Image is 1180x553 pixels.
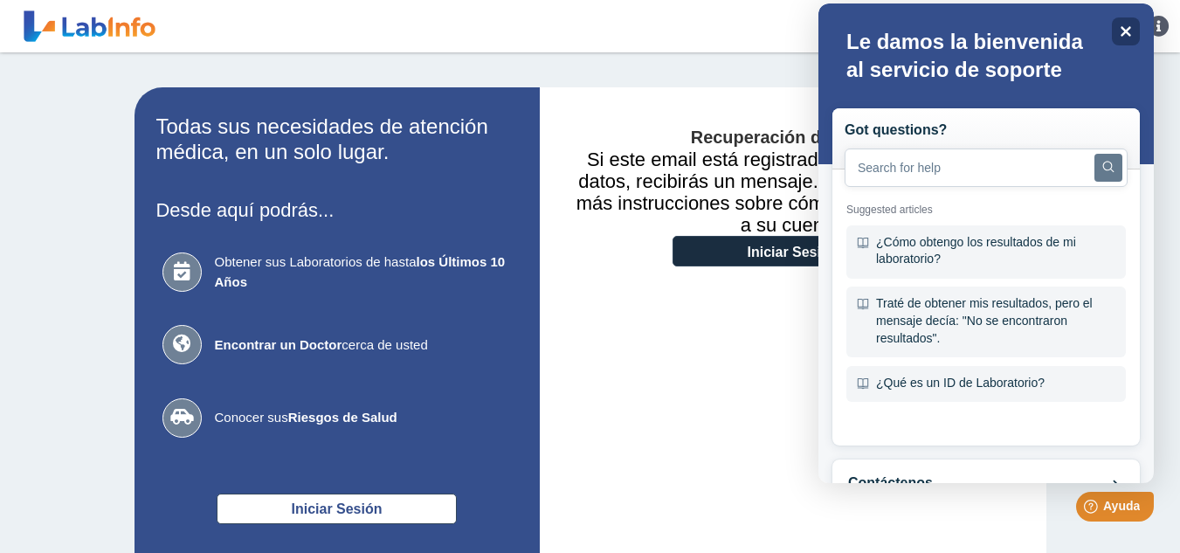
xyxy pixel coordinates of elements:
button: Iniciar Sesión [217,494,457,524]
b: Riesgos de Salud [288,410,397,425]
h2: Todas sus necesidades de atención médica, en un solo lugar. [156,114,518,165]
a: Iniciar Sesión [673,236,913,266]
b: Encontrar un Doctor [215,337,342,352]
span: Conocer sus [215,408,512,428]
span: Obtener sus Laboratorios de hasta [215,252,512,292]
b: los Últimos 10 Años [215,254,506,289]
h3: Si este email está registrado en nuestra base de datos, recibirás un mensaje. Verifica su inbox p... [566,149,1020,236]
h4: Recuperación de Cuenta [566,128,1020,149]
iframe: Help widget [818,3,1154,483]
span: cerca de usted [215,335,512,356]
iframe: Help widget launcher [1025,485,1161,534]
h3: Desde aquí podrás... [156,199,518,221]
